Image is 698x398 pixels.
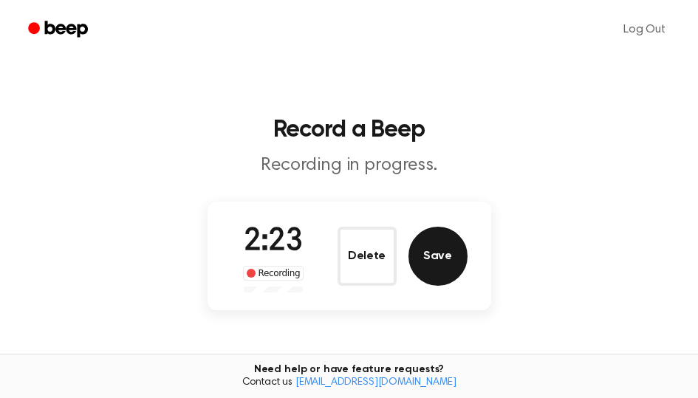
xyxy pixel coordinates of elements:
[18,16,101,44] a: Beep
[243,266,304,281] div: Recording
[9,377,689,390] span: Contact us
[408,227,468,286] button: Save Audio Record
[66,154,633,178] p: Recording in progress.
[18,118,680,142] h1: Record a Beep
[244,227,303,258] span: 2:23
[609,12,680,47] a: Log Out
[338,227,397,286] button: Delete Audio Record
[295,377,456,388] a: [EMAIL_ADDRESS][DOMAIN_NAME]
